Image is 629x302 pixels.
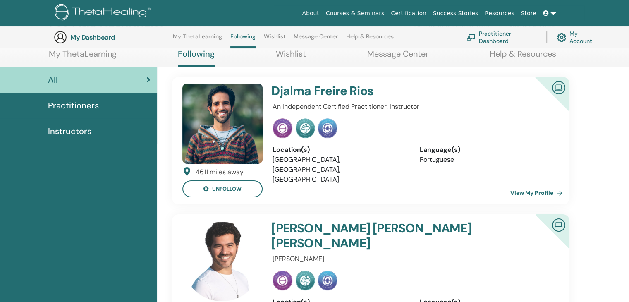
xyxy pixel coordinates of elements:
img: default.jpg [182,221,263,301]
div: Certified Online Instructor [522,214,569,262]
div: Location(s) [273,145,407,155]
img: default.jpg [182,84,263,164]
span: Instructors [48,125,91,137]
p: [PERSON_NAME] [273,254,554,264]
li: Portuguese [420,155,554,165]
button: unfollow [182,180,263,197]
h4: [PERSON_NAME] [PERSON_NAME] [PERSON_NAME] [271,221,506,251]
li: [GEOGRAPHIC_DATA], [GEOGRAPHIC_DATA], [GEOGRAPHIC_DATA] [273,155,407,185]
a: View My Profile [510,185,566,201]
span: Practitioners [48,99,99,112]
img: Certified Online Instructor [549,215,569,234]
iframe: Intercom live chat [601,274,621,294]
img: Certified Online Instructor [549,78,569,96]
div: Language(s) [420,145,554,155]
h4: Djalma Freire Rios [271,84,506,98]
span: All [48,74,58,86]
div: 4611 miles away [196,167,244,177]
div: Certified Online Instructor [522,77,569,125]
p: An Independent Certified Practitioner, Instructor [273,102,554,112]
